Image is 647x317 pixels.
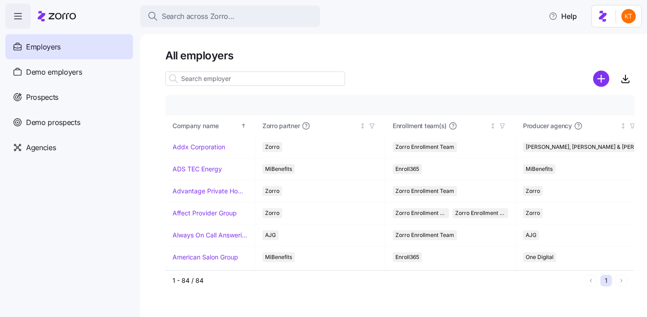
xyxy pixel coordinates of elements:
[173,209,237,218] a: Affect Provider Group
[395,208,446,218] span: Zorro Enrollment Team
[526,186,540,196] span: Zorro
[523,121,572,130] span: Producer agency
[265,208,279,218] span: Zorro
[5,59,133,85] a: Demo employers
[5,135,133,160] a: Agencies
[526,208,540,218] span: Zorro
[173,187,248,196] a: Advantage Private Home Care
[173,165,222,174] a: ADS TEC Energy
[526,252,554,262] span: One Digital
[395,186,454,196] span: Zorro Enrollment Team
[165,116,255,136] th: Company nameSorted ascending
[393,121,447,130] span: Enrollment team(s)
[26,41,61,53] span: Employers
[395,142,454,152] span: Zorro Enrollment Team
[585,275,597,286] button: Previous page
[265,164,292,174] span: MiBenefits
[26,92,58,103] span: Prospects
[526,230,536,240] span: AJG
[5,34,133,59] a: Employers
[26,117,80,128] span: Demo prospects
[386,116,516,136] th: Enrollment team(s)Not sorted
[173,121,239,131] div: Company name
[395,252,419,262] span: Enroll365
[395,164,419,174] span: Enroll365
[26,142,56,153] span: Agencies
[173,276,581,285] div: 1 - 84 / 84
[140,5,320,27] button: Search across Zorro...
[395,230,454,240] span: Zorro Enrollment Team
[173,253,238,262] a: American Salon Group
[265,252,292,262] span: MiBenefits
[455,208,506,218] span: Zorro Enrollment Experts
[616,275,627,286] button: Next page
[173,231,248,240] a: Always On Call Answering Service
[165,49,634,63] h1: All employers
[265,142,279,152] span: Zorro
[600,275,612,286] button: 1
[5,85,133,110] a: Prospects
[173,143,225,152] a: Addx Corporation
[165,71,345,86] input: Search employer
[516,116,646,136] th: Producer agencyNot sorted
[549,11,577,22] span: Help
[162,11,235,22] span: Search across Zorro...
[265,186,279,196] span: Zorro
[490,123,496,129] div: Not sorted
[255,116,386,136] th: Zorro partnerNot sorted
[593,71,609,87] svg: add icon
[5,110,133,135] a: Demo prospects
[526,164,553,174] span: MiBenefits
[265,230,276,240] span: AJG
[541,7,584,25] button: Help
[240,123,247,129] div: Sorted ascending
[620,123,626,129] div: Not sorted
[359,123,366,129] div: Not sorted
[621,9,636,23] img: aad2ddc74cf02b1998d54877cdc71599
[262,121,300,130] span: Zorro partner
[26,67,82,78] span: Demo employers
